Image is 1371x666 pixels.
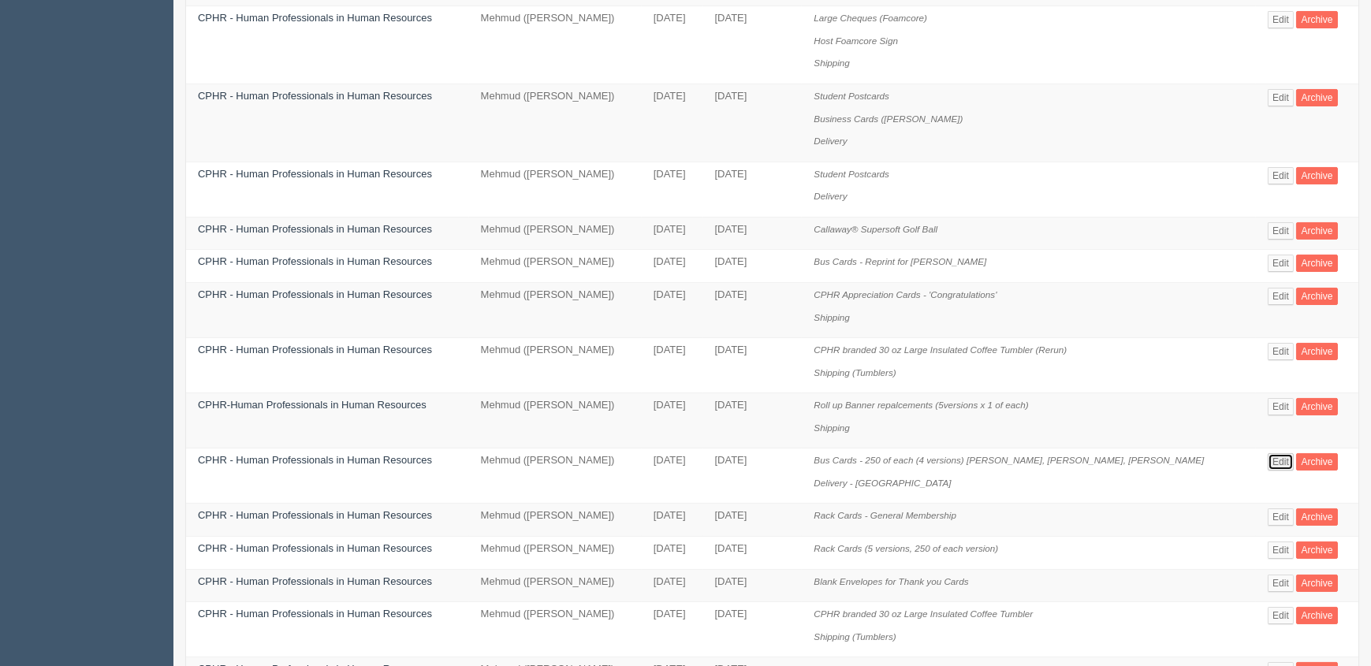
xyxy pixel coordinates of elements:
[703,6,803,84] td: [DATE]
[642,569,703,602] td: [DATE]
[1296,11,1337,28] a: Archive
[642,537,703,570] td: [DATE]
[1296,541,1337,559] a: Archive
[198,12,432,24] a: CPHR - Human Professionals in Human Resources
[198,509,432,521] a: CPHR - Human Professionals in Human Resources
[703,448,803,504] td: [DATE]
[198,168,432,180] a: CPHR - Human Professionals in Human Resources
[703,569,803,602] td: [DATE]
[469,84,642,162] td: Mehmud ([PERSON_NAME])
[703,162,803,217] td: [DATE]
[198,542,432,554] a: CPHR - Human Professionals in Human Resources
[814,136,847,146] i: Delivery
[198,255,432,267] a: CPHR - Human Professionals in Human Resources
[198,344,432,355] a: CPHR - Human Professionals in Human Resources
[1268,398,1294,415] a: Edit
[1268,222,1294,240] a: Edit
[703,217,803,250] td: [DATE]
[814,169,889,179] i: Student Postcards
[642,217,703,250] td: [DATE]
[814,58,850,68] i: Shipping
[1268,11,1294,28] a: Edit
[642,162,703,217] td: [DATE]
[469,250,642,283] td: Mehmud ([PERSON_NAME])
[642,448,703,504] td: [DATE]
[814,35,898,46] i: Host Foamcore Sign
[814,367,896,378] i: Shipping (Tumblers)
[1268,343,1294,360] a: Edit
[1296,255,1337,272] a: Archive
[814,478,951,488] i: Delivery - [GEOGRAPHIC_DATA]
[469,569,642,602] td: Mehmud ([PERSON_NAME])
[198,575,432,587] a: CPHR - Human Professionals in Human Resources
[1268,89,1294,106] a: Edit
[703,282,803,337] td: [DATE]
[814,608,1033,619] i: CPHR branded 30 oz Large Insulated Coffee Tumbler
[703,602,803,657] td: [DATE]
[703,537,803,570] td: [DATE]
[469,162,642,217] td: Mehmud ([PERSON_NAME])
[1296,607,1337,624] a: Archive
[703,338,803,393] td: [DATE]
[814,289,997,300] i: CPHR Appreciation Cards - 'Congratulations'
[814,191,847,201] i: Delivery
[1268,508,1294,526] a: Edit
[469,448,642,504] td: Mehmud ([PERSON_NAME])
[469,504,642,537] td: Mehmud ([PERSON_NAME])
[1268,541,1294,559] a: Edit
[703,393,803,448] td: [DATE]
[814,510,956,520] i: Rack Cards - General Membership
[1296,89,1337,106] a: Archive
[814,113,963,124] i: Business Cards ([PERSON_NAME])
[703,84,803,162] td: [DATE]
[469,282,642,337] td: Mehmud ([PERSON_NAME])
[469,393,642,448] td: Mehmud ([PERSON_NAME])
[642,84,703,162] td: [DATE]
[642,250,703,283] td: [DATE]
[814,312,850,322] i: Shipping
[198,288,432,300] a: CPHR - Human Professionals in Human Resources
[469,338,642,393] td: Mehmud ([PERSON_NAME])
[642,504,703,537] td: [DATE]
[1268,167,1294,184] a: Edit
[469,6,642,84] td: Mehmud ([PERSON_NAME])
[1296,222,1337,240] a: Archive
[814,576,968,586] i: Blank Envelopes for Thank you Cards
[198,608,432,619] a: CPHR - Human Professionals in Human Resources
[198,399,427,411] a: CPHR-Human Professionals in Human Resources
[814,455,1204,465] i: Bus Cards - 250 of each (4 versions) [PERSON_NAME], [PERSON_NAME], [PERSON_NAME]
[642,338,703,393] td: [DATE]
[469,537,642,570] td: Mehmud ([PERSON_NAME])
[1296,508,1337,526] a: Archive
[469,217,642,250] td: Mehmud ([PERSON_NAME])
[703,504,803,537] td: [DATE]
[642,602,703,657] td: [DATE]
[814,91,889,101] i: Student Postcards
[1268,288,1294,305] a: Edit
[1296,343,1337,360] a: Archive
[198,223,432,235] a: CPHR - Human Professionals in Human Resources
[642,6,703,84] td: [DATE]
[814,631,896,642] i: Shipping (Tumblers)
[198,454,432,466] a: CPHR - Human Professionals in Human Resources
[1296,288,1337,305] a: Archive
[1296,575,1337,592] a: Archive
[1268,255,1294,272] a: Edit
[1268,453,1294,471] a: Edit
[1296,453,1337,471] a: Archive
[198,90,432,102] a: CPHR - Human Professionals in Human Resources
[642,393,703,448] td: [DATE]
[814,543,998,553] i: Rack Cards (5 versions, 250 of each version)
[814,13,927,23] i: Large Cheques (Foamcore)
[814,344,1067,355] i: CPHR branded 30 oz Large Insulated Coffee Tumbler (Rerun)
[642,282,703,337] td: [DATE]
[814,256,986,266] i: Bus Cards - Reprint for [PERSON_NAME]
[1268,607,1294,624] a: Edit
[469,602,642,657] td: Mehmud ([PERSON_NAME])
[703,250,803,283] td: [DATE]
[814,224,937,234] i: Callaway® Supersoft Golf Ball
[814,422,850,433] i: Shipping
[1296,398,1337,415] a: Archive
[1268,575,1294,592] a: Edit
[1296,167,1337,184] a: Archive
